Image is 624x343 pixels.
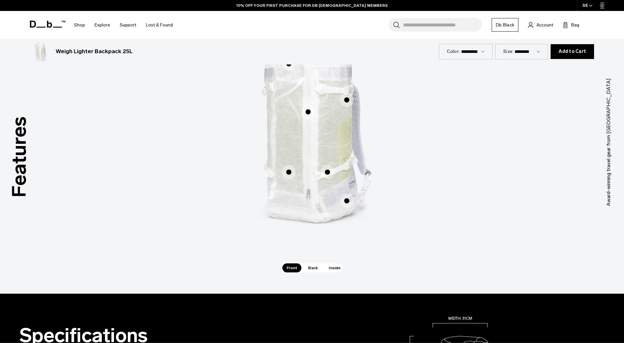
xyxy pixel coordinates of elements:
[563,21,579,29] button: Bag
[146,14,173,36] a: Lost & Found
[95,14,110,36] a: Explore
[74,14,85,36] a: Shop
[215,12,409,263] div: 1 / 3
[304,263,322,272] span: Back
[536,22,553,28] span: Account
[447,48,460,55] label: Color:
[325,263,345,272] span: Inside
[282,263,301,272] span: Front
[571,22,579,28] span: Bag
[559,49,586,54] span: Add to Cart
[56,47,133,56] h3: Weigh Lighter Backpack 25L
[236,3,388,8] a: 10% OFF YOUR FIRST PURCHASE FOR DB [DEMOGRAPHIC_DATA] MEMBERS
[120,14,136,36] a: Support
[5,117,34,198] h3: Features
[30,41,51,62] img: Weigh Lighter Backpack 25L Diffusion
[69,11,178,39] nav: Main Navigation
[551,44,594,59] button: Add to Cart
[528,21,553,29] a: Account
[492,18,518,32] a: Db Black
[503,48,513,55] label: Size:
